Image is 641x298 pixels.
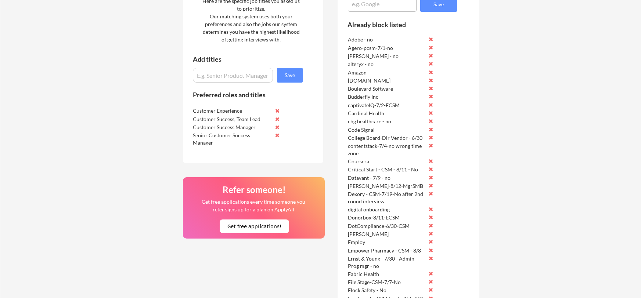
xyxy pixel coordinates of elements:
button: Get free applications! [220,219,289,233]
div: Amazon [348,69,425,76]
div: Donorbox-8/11-ECSM [348,214,425,221]
div: digital onboarding [348,206,425,213]
div: Budderfly Inc [348,93,425,101]
div: Empower Pharmacy - CSM - 8/8 [348,247,425,254]
div: Preferred roles and titles [193,91,293,98]
div: alteryx - no [348,61,425,68]
div: Customer Experience [193,107,270,115]
div: File Stage-CSM-7/7-No [348,279,425,286]
div: Coursera [348,158,425,165]
div: [PERSON_NAME]-8/12-MgrSMB [348,182,425,190]
input: E.g. Senior Product Manager [193,68,273,83]
div: Already block listed [347,21,447,28]
button: Save [277,68,303,83]
div: Fabric Health [348,270,425,278]
div: Adobe - no [348,36,425,43]
div: Add titles [193,56,296,62]
div: Customer Success, Team Lead [193,116,270,123]
div: [DOMAIN_NAME] [348,77,425,84]
div: Senior Customer Success Manager [193,132,270,146]
div: contentstack-7/4-no wrong time zone [348,142,425,157]
div: Get free applications every time someone you refer signs up for a plan on ApplyAll [201,198,306,213]
div: Cardinal Health [348,110,425,117]
div: Boulevard Software [348,85,425,92]
div: captivateIQ-7/2-ECSM [348,102,425,109]
div: Refer someone! [186,185,323,194]
div: DotCompliance-6/30-CSM [348,222,425,230]
div: College Board-Dir Vendor - 6/30 [348,134,425,142]
div: Ernst & Young - 7/30 - Admin Prog mgr - no [348,255,425,269]
div: [PERSON_NAME] - no [348,52,425,60]
div: Code Signal [348,126,425,134]
div: Dexory - CSM-7/19-No after 2nd round interview [348,190,425,205]
div: Datavant - 7/9 - no [348,174,425,182]
div: Customer Success Manager [193,124,270,131]
div: Critical Start - CSM - 8/11 - No [348,166,425,173]
div: Agero-pcsm-7/1-no [348,44,425,52]
div: Employ [348,239,425,246]
div: Flock Safety - No [348,287,425,294]
div: [PERSON_NAME] [348,230,425,238]
div: chg healthcare - no [348,118,425,125]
